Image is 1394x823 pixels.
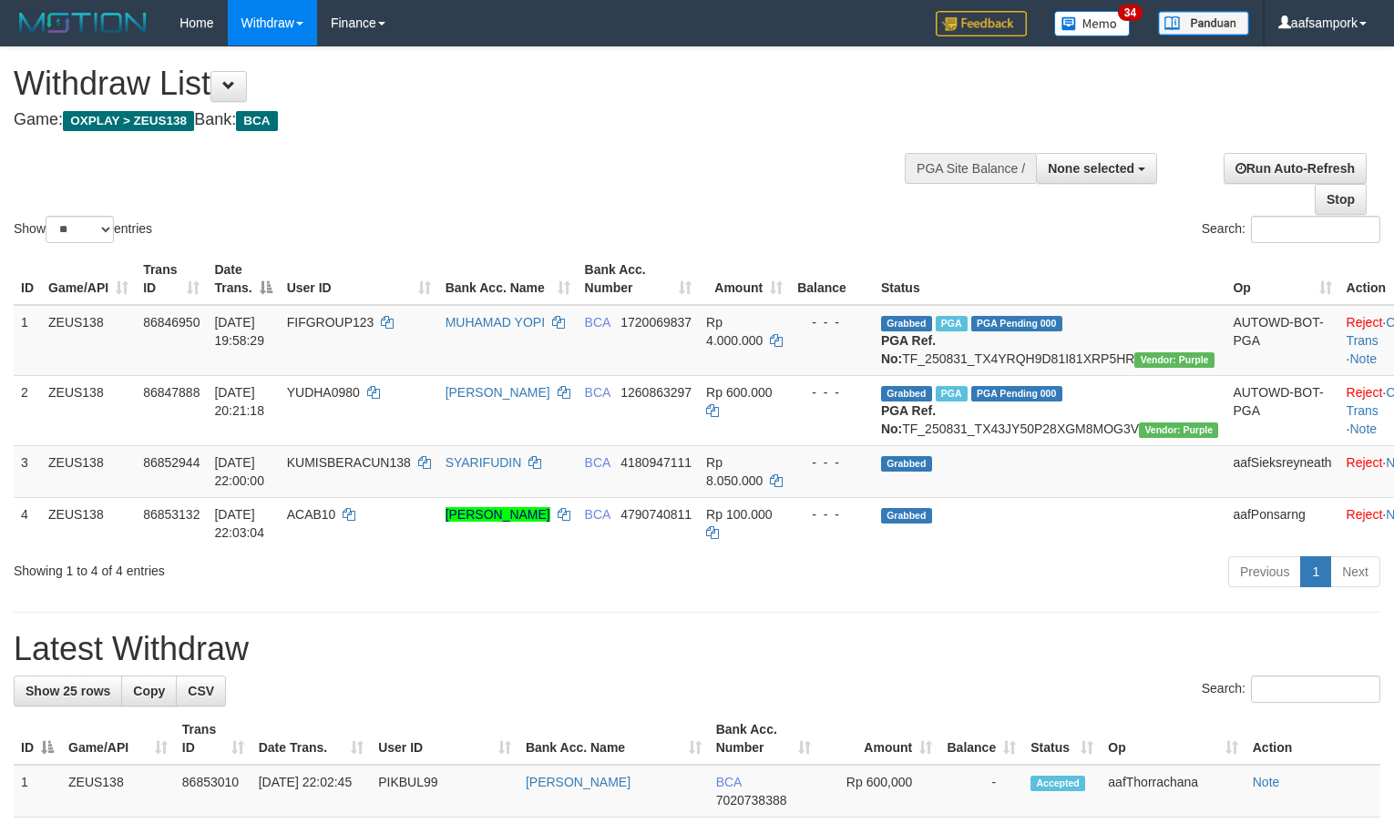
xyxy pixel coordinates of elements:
th: User ID: activate to sort column ascending [280,253,438,305]
span: 86853132 [143,507,200,522]
label: Search: [1202,676,1380,703]
span: YUDHA0980 [287,385,360,400]
span: Copy 1720069837 to clipboard [620,315,692,330]
th: Date Trans.: activate to sort column ascending [251,713,371,765]
span: [DATE] 22:03:04 [214,507,264,540]
span: Grabbed [881,456,932,472]
select: Showentries [46,216,114,243]
a: Next [1330,556,1380,587]
a: Stop [1315,184,1367,215]
img: Button%20Memo.svg [1054,11,1131,36]
th: Trans ID: activate to sort column ascending [175,713,251,765]
input: Search: [1251,216,1380,243]
span: Rp 100.000 [706,507,772,522]
span: [DATE] 20:21:18 [214,385,264,418]
th: Amount: activate to sort column ascending [818,713,939,765]
span: [DATE] 22:00:00 [214,455,264,488]
th: User ID: activate to sort column ascending [371,713,518,765]
span: Rp 4.000.000 [706,315,763,348]
td: ZEUS138 [61,765,175,818]
span: Copy [133,684,165,698]
div: - - - [797,453,866,472]
input: Search: [1251,676,1380,703]
th: Bank Acc. Name: activate to sort column ascending [438,253,578,305]
div: - - - [797,383,866,401]
span: ACAB10 [287,507,336,522]
span: BCA [716,775,742,789]
th: Bank Acc. Number: activate to sort column ascending [578,253,700,305]
th: Status [874,253,1226,305]
td: ZEUS138 [41,445,136,497]
th: Bank Acc. Number: activate to sort column ascending [709,713,819,765]
span: Rp 8.050.000 [706,455,763,488]
a: CSV [176,676,226,706]
img: panduan.png [1158,11,1249,36]
th: Status: activate to sort column ascending [1023,713,1101,765]
div: Showing 1 to 4 of 4 entries [14,554,568,580]
span: Marked by aafnoeunsreypich [936,316,968,331]
td: TF_250831_TX43JY50P28XGM8MOG3V [874,375,1226,445]
span: PGA Pending [971,386,1062,401]
a: Reject [1347,315,1383,330]
span: KUMISBERACUN138 [287,455,411,470]
td: ZEUS138 [41,305,136,376]
th: Balance: activate to sort column ascending [939,713,1023,765]
th: Op: activate to sort column ascending [1225,253,1338,305]
th: Balance [790,253,874,305]
span: FIFGROUP123 [287,315,374,330]
td: ZEUS138 [41,375,136,445]
div: PGA Site Balance / [905,153,1036,184]
div: - - - [797,505,866,523]
a: Reject [1347,455,1383,470]
span: Show 25 rows [26,684,110,698]
span: PGA Pending [971,316,1062,331]
a: Note [1349,422,1377,436]
td: aafPonsarng [1225,497,1338,549]
span: Vendor URL: https://trx4.1velocity.biz [1134,352,1214,368]
a: [PERSON_NAME] [446,507,550,522]
label: Show entries [14,216,152,243]
th: Game/API: activate to sort column ascending [41,253,136,305]
th: ID [14,253,41,305]
th: Date Trans.: activate to sort column descending [207,253,279,305]
a: MUHAMAD YOPI [446,315,545,330]
span: 86852944 [143,455,200,470]
span: 86846950 [143,315,200,330]
span: Copy 4180947111 to clipboard [620,455,692,470]
td: 2 [14,375,41,445]
td: 1 [14,765,61,818]
td: aafSieksreyneath [1225,445,1338,497]
span: BCA [585,315,610,330]
th: Action [1245,713,1380,765]
td: ZEUS138 [41,497,136,549]
a: Reject [1347,385,1383,400]
h4: Game: Bank: [14,111,911,129]
img: MOTION_logo.png [14,9,152,36]
a: Reject [1347,507,1383,522]
h1: Latest Withdraw [14,631,1380,667]
td: 86853010 [175,765,251,818]
span: Copy 4790740811 to clipboard [620,507,692,522]
a: Show 25 rows [14,676,122,706]
a: Note [1349,351,1377,366]
a: Run Auto-Refresh [1224,153,1367,184]
label: Search: [1202,216,1380,243]
a: [PERSON_NAME] [526,775,630,789]
td: aafThorrachana [1101,765,1245,818]
span: Grabbed [881,508,932,523]
td: TF_250831_TX4YRQH9D81I81XRP5HR [874,305,1226,376]
td: Rp 600,000 [818,765,939,818]
td: AUTOWD-BOT-PGA [1225,305,1338,376]
td: 3 [14,445,41,497]
a: Copy [121,676,177,706]
td: PIKBUL99 [371,765,518,818]
td: - [939,765,1023,818]
span: Marked by aafnoeunsreypich [936,386,968,401]
span: Grabbed [881,316,932,331]
span: CSV [188,684,214,698]
span: Rp 600.000 [706,385,772,400]
td: 1 [14,305,41,376]
span: Accepted [1030,776,1085,791]
span: 86847888 [143,385,200,400]
a: Previous [1228,556,1301,587]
